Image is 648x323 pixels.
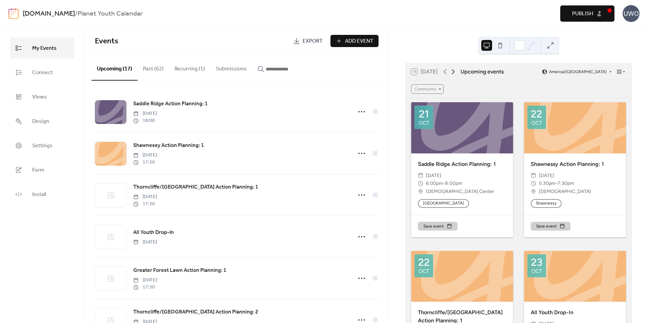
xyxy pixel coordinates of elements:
span: 17:30 [133,200,157,208]
span: 5:30pm [539,179,555,188]
div: All Youth Drop-In [524,308,626,317]
a: [DOMAIN_NAME] [23,7,75,20]
button: Add Event [330,35,379,47]
span: America/[GEOGRAPHIC_DATA] [549,70,607,74]
span: - [443,179,445,188]
div: UWO [623,5,640,22]
div: ​ [418,179,423,188]
img: logo [8,8,19,19]
a: Saddle Ridge Action Planning: 1 [133,100,208,108]
div: Upcoming events [461,68,504,76]
div: Oct [531,269,542,274]
b: / [75,7,78,20]
div: ​ [418,188,423,196]
div: ​ [531,179,536,188]
button: Publish [560,5,614,22]
a: Connect [10,62,74,83]
span: Settings [32,141,53,151]
a: Design [10,111,74,132]
button: Submissions [210,55,252,80]
a: Form [10,159,74,180]
span: Form [32,165,44,176]
span: 17:30 [133,284,157,291]
div: ​ [531,172,536,180]
span: [DATE] [133,110,157,117]
div: Oct [531,121,542,126]
div: 22 [418,257,430,267]
a: My Events [10,38,74,59]
a: Shawnessy Action Planning: 1 [133,141,204,150]
div: ​ [418,172,423,180]
span: [DATE] [133,277,157,284]
button: Save event [418,222,458,231]
span: [DEMOGRAPHIC_DATA] Center [426,188,494,196]
div: ​ [531,188,536,196]
span: Views [32,92,47,103]
span: [DATE] [133,152,157,159]
a: Thorncliffe/[GEOGRAPHIC_DATA] Action Planning: 2 [133,308,258,317]
button: Recurring (1) [169,55,210,80]
span: [DEMOGRAPHIC_DATA] [539,188,591,196]
span: [DATE] [539,172,554,180]
b: Planet Youth Calendar [78,7,143,20]
span: 6:00pm [426,179,443,188]
span: Publish [572,10,593,18]
span: Add Event [345,37,373,45]
a: Settings [10,135,74,156]
span: Design [32,116,49,127]
a: Install [10,184,74,205]
a: Export [288,35,328,47]
span: Events [95,34,118,49]
span: [DATE] [426,172,441,180]
span: Thorncliffe/[GEOGRAPHIC_DATA] Action Planning: 2 [133,308,258,316]
a: Thorncliffe/[GEOGRAPHIC_DATA] Action Planning: 1 [133,183,258,192]
div: 21 [419,109,429,119]
div: Shawnessy Action Planning: 1 [524,160,626,168]
button: Upcoming (17) [92,55,138,81]
div: Oct [419,269,429,274]
span: - [555,179,558,188]
div: 22 [531,109,542,119]
span: Connect [32,67,53,78]
span: My Events [32,43,57,54]
span: Install [32,189,46,200]
span: [DATE] [133,193,157,200]
button: Save event [531,222,570,231]
a: Greater Forest Lawn Action Planning: 1 [133,266,226,275]
div: Oct [419,121,429,126]
span: 8:00pm [445,179,462,188]
a: Views [10,86,74,107]
span: Shawnessy Action Planning: 1 [133,142,204,150]
span: 18:00 [133,117,157,124]
span: 7:30pm [558,179,574,188]
div: Saddle Ridge Action Planning: 1 [411,160,513,168]
span: 17:30 [133,159,157,166]
a: All Youth Drop-In [133,228,174,237]
span: [DATE] [133,239,157,246]
div: 23 [531,257,542,267]
button: Past (62) [138,55,169,80]
span: Export [303,37,323,45]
